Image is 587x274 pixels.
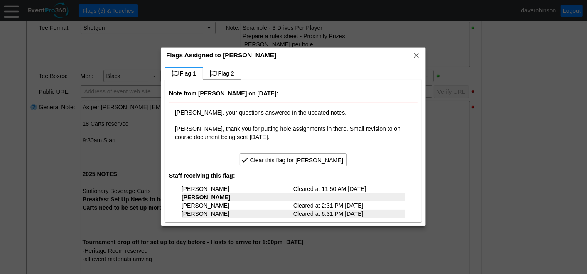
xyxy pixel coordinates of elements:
span: Clear this flag for [PERSON_NAME] [248,156,345,164]
span: Flag 2 [218,70,234,77]
div: Cleared at 2:31 PM [DATE] [293,202,405,209]
div: Staff receiving this flag: [169,172,418,179]
div: [PERSON_NAME] [182,210,293,217]
div: [PERSON_NAME], thank you for putting hole assignments in there. Small revision to on course docum... [175,125,412,141]
div: Cleared at 11:50 AM [DATE] [293,186,405,192]
div: [PERSON_NAME] [182,186,293,192]
div: [PERSON_NAME] [182,202,293,209]
div: Note from [PERSON_NAME] on [DATE]: [169,90,418,97]
span: Clear this flag for [PERSON_NAME] [242,157,345,163]
div: [PERSON_NAME] [182,194,293,201]
span: Flag 1 [180,70,196,77]
div: [PERSON_NAME], your questions answered in the updated notes. [175,109,412,117]
span: Flags Assigned to [PERSON_NAME] [166,51,276,59]
div: Cleared at 6:31 PM [DATE] [293,210,405,217]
